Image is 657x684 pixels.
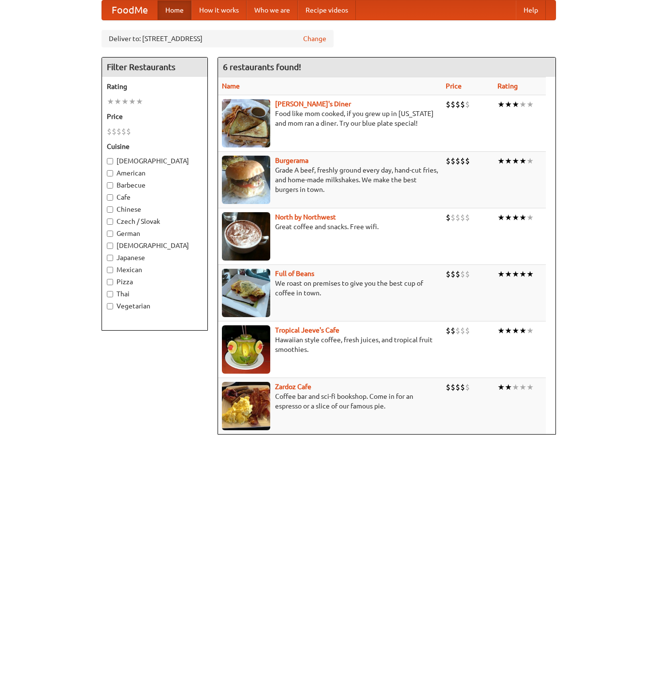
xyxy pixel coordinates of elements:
[512,325,519,336] li: ★
[446,382,451,393] li: $
[505,212,512,223] li: ★
[275,213,336,221] b: North by Northwest
[117,126,121,137] li: $
[526,212,534,223] li: ★
[451,382,455,393] li: $
[107,96,114,107] li: ★
[107,194,113,201] input: Cafe
[107,267,113,273] input: Mexican
[303,34,326,44] a: Change
[222,156,270,204] img: burgerama.jpg
[107,243,113,249] input: [DEMOGRAPHIC_DATA]
[465,269,470,279] li: $
[222,269,270,317] img: beans.jpg
[465,382,470,393] li: $
[222,335,438,354] p: Hawaiian style coffee, fresh juices, and tropical fruit smoothies.
[446,82,462,90] a: Price
[107,277,203,287] label: Pizza
[222,109,438,128] p: Food like mom cooked, if you grew up in [US_STATE] and mom ran a diner. Try our blue plate special!
[275,270,314,277] b: Full of Beans
[298,0,356,20] a: Recipe videos
[247,0,298,20] a: Who we are
[460,269,465,279] li: $
[107,192,203,202] label: Cafe
[497,99,505,110] li: ★
[497,325,505,336] li: ★
[107,168,203,178] label: American
[451,325,455,336] li: $
[107,255,113,261] input: Japanese
[107,229,203,238] label: German
[526,269,534,279] li: ★
[497,269,505,279] li: ★
[519,325,526,336] li: ★
[158,0,191,20] a: Home
[107,156,203,166] label: [DEMOGRAPHIC_DATA]
[460,99,465,110] li: $
[107,289,203,299] label: Thai
[460,212,465,223] li: $
[516,0,546,20] a: Help
[460,325,465,336] li: $
[107,291,113,297] input: Thai
[451,99,455,110] li: $
[107,301,203,311] label: Vegetarian
[107,142,203,151] h5: Cuisine
[497,382,505,393] li: ★
[526,156,534,166] li: ★
[519,269,526,279] li: ★
[505,325,512,336] li: ★
[519,382,526,393] li: ★
[451,156,455,166] li: $
[526,325,534,336] li: ★
[102,58,207,77] h4: Filter Restaurants
[512,212,519,223] li: ★
[460,156,465,166] li: $
[107,253,203,262] label: Japanese
[191,0,247,20] a: How it works
[107,217,203,226] label: Czech / Slovak
[222,212,270,261] img: north.jpg
[107,126,112,137] li: $
[107,279,113,285] input: Pizza
[497,212,505,223] li: ★
[455,212,460,223] li: $
[465,325,470,336] li: $
[222,392,438,411] p: Coffee bar and sci-fi bookshop. Come in for an espresso or a slice of our famous pie.
[222,382,270,430] img: zardoz.jpg
[526,382,534,393] li: ★
[222,82,240,90] a: Name
[512,382,519,393] li: ★
[451,269,455,279] li: $
[129,96,136,107] li: ★
[223,62,301,72] ng-pluralize: 6 restaurants found!
[505,156,512,166] li: ★
[497,156,505,166] li: ★
[512,269,519,279] li: ★
[107,112,203,121] h5: Price
[465,156,470,166] li: $
[519,212,526,223] li: ★
[446,156,451,166] li: $
[136,96,143,107] li: ★
[107,206,113,213] input: Chinese
[512,99,519,110] li: ★
[526,99,534,110] li: ★
[505,269,512,279] li: ★
[107,231,113,237] input: German
[107,180,203,190] label: Barbecue
[275,326,339,334] a: Tropical Jeeve's Cafe
[460,382,465,393] li: $
[222,325,270,374] img: jeeves.jpg
[107,303,113,309] input: Vegetarian
[126,126,131,137] li: $
[455,382,460,393] li: $
[505,99,512,110] li: ★
[222,278,438,298] p: We roast on premises to give you the best cup of coffee in town.
[107,82,203,91] h5: Rating
[107,182,113,189] input: Barbecue
[121,96,129,107] li: ★
[107,204,203,214] label: Chinese
[275,383,311,391] a: Zardoz Cafe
